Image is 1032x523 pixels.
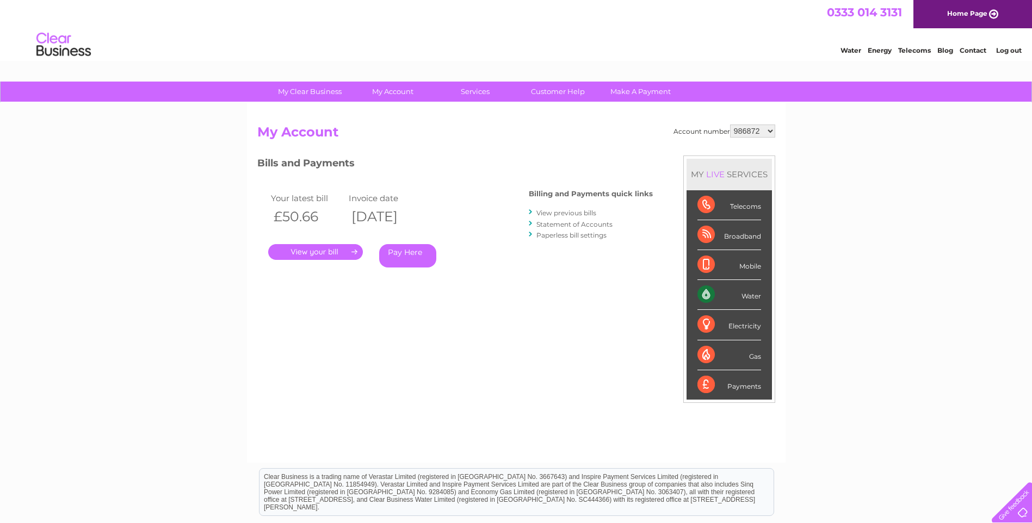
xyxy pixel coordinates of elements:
[697,370,761,400] div: Payments
[536,220,613,228] a: Statement of Accounts
[937,46,953,54] a: Blog
[697,220,761,250] div: Broadband
[697,280,761,310] div: Water
[898,46,931,54] a: Telecoms
[697,310,761,340] div: Electricity
[348,82,437,102] a: My Account
[257,124,775,145] h2: My Account
[827,5,902,19] a: 0333 014 3131
[960,46,986,54] a: Contact
[596,82,685,102] a: Make A Payment
[536,209,596,217] a: View previous bills
[265,82,355,102] a: My Clear Business
[841,46,861,54] a: Water
[687,159,772,190] div: MY SERVICES
[529,190,653,198] h4: Billing and Payments quick links
[513,82,603,102] a: Customer Help
[346,191,424,206] td: Invoice date
[697,340,761,370] div: Gas
[697,250,761,280] div: Mobile
[259,6,774,53] div: Clear Business is a trading name of Verastar Limited (registered in [GEOGRAPHIC_DATA] No. 3667643...
[704,169,727,179] div: LIVE
[268,206,347,228] th: £50.66
[268,191,347,206] td: Your latest bill
[673,124,775,138] div: Account number
[257,155,653,175] h3: Bills and Payments
[268,244,363,260] a: .
[346,206,424,228] th: [DATE]
[697,190,761,220] div: Telecoms
[379,244,436,267] a: Pay Here
[996,46,1022,54] a: Log out
[868,46,892,54] a: Energy
[430,82,520,102] a: Services
[36,28,91,61] img: logo.png
[536,231,607,239] a: Paperless bill settings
